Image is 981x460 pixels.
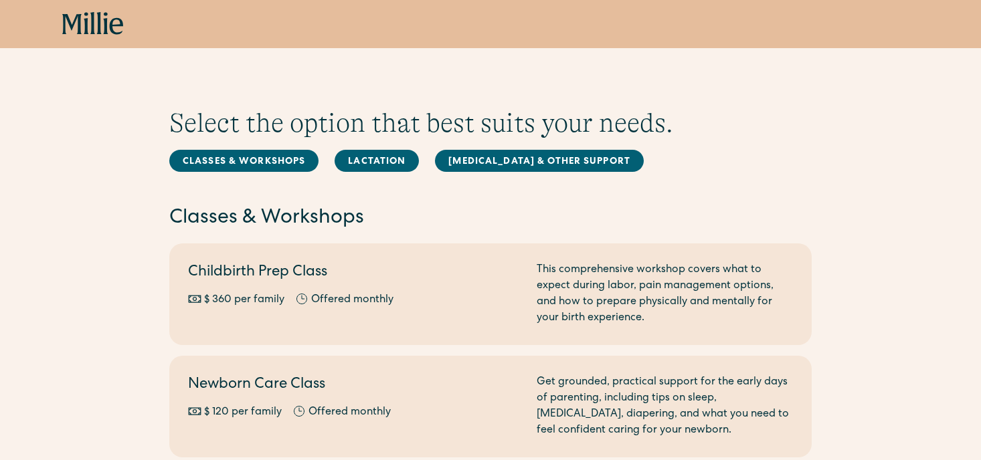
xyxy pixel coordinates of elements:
[335,150,419,172] a: Lactation
[204,405,282,421] div: $ 120 per family
[169,150,319,172] a: Classes & Workshops
[537,374,793,439] div: Get grounded, practical support for the early days of parenting, including tips on sleep, [MEDICA...
[169,356,812,457] a: Newborn Care Class$ 120 per familyOffered monthlyGet grounded, practical support for the early da...
[188,262,521,284] h2: Childbirth Prep Class
[204,292,284,308] div: $ 360 per family
[188,374,521,396] h2: Newborn Care Class
[308,405,391,421] div: Offered monthly
[169,205,812,233] h2: Classes & Workshops
[169,243,812,345] a: Childbirth Prep Class$ 360 per familyOffered monthlyThis comprehensive workshop covers what to ex...
[311,292,393,308] div: Offered monthly
[537,262,793,326] div: This comprehensive workshop covers what to expect during labor, pain management options, and how ...
[435,150,644,172] a: [MEDICAL_DATA] & Other Support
